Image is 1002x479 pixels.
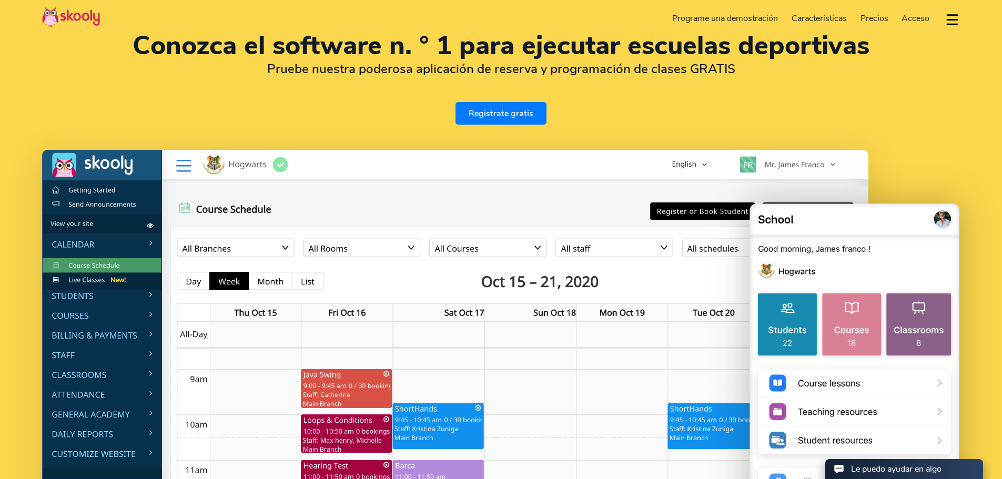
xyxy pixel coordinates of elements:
a: Características [785,10,854,27]
h1: Conozca el software n. ° 1 para ejecutar escuelas deportivas [42,33,960,58]
h2: Pruebe nuestra poderosa aplicación de reserva y programación de clases GRATIS [42,61,960,77]
button: dropdown menu [945,7,960,32]
a: Programe una demostración [666,10,785,27]
span: Precios [861,13,888,24]
a: Acceso [895,10,936,27]
a: Precios [854,10,895,27]
span: Acceso [902,13,929,24]
a: Registrate gratis [456,102,546,125]
img: Skooly [42,7,100,27]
